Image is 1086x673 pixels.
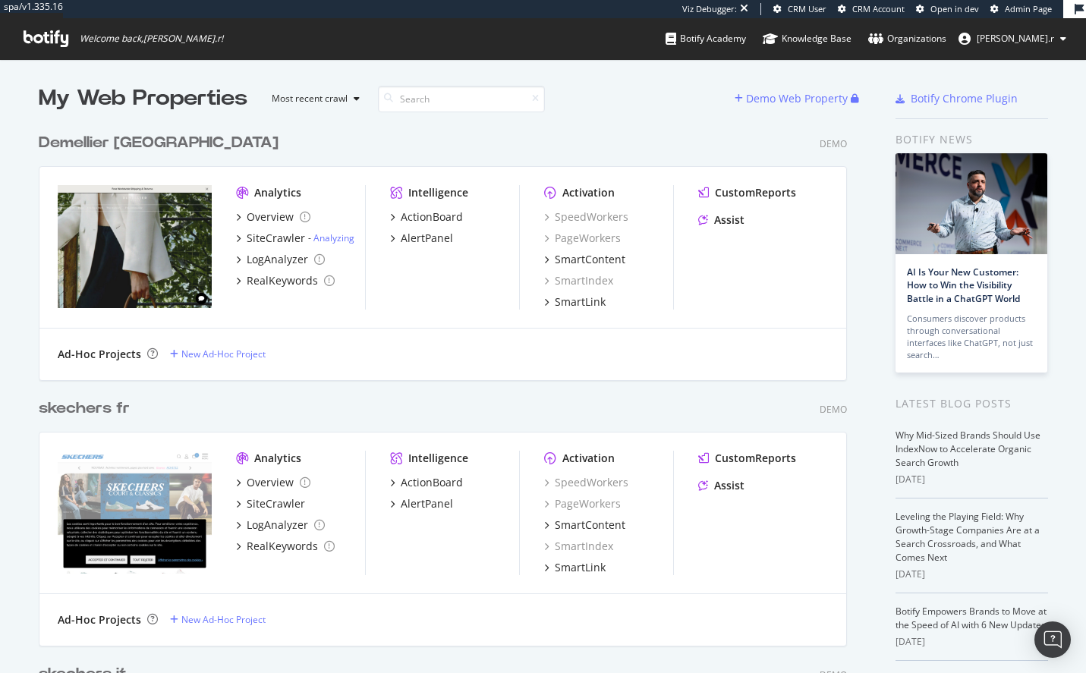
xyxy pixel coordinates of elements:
[896,605,1047,631] a: Botify Empowers Brands to Move at the Speed of AI with 6 New Updates
[401,231,453,246] div: AlertPanel
[247,539,318,554] div: RealKeywords
[788,3,826,14] span: CRM User
[313,231,354,244] a: Analyzing
[698,451,796,466] a: CustomReports
[946,27,1078,51] button: [PERSON_NAME].r
[907,266,1020,304] a: AI Is Your New Customer: How to Win the Visibility Battle in a ChatGPT World
[714,212,744,228] div: Assist
[746,91,848,106] div: Demo Web Property
[820,137,847,150] div: Demo
[39,132,279,154] div: Demellier [GEOGRAPHIC_DATA]
[714,478,744,493] div: Assist
[39,83,247,114] div: My Web Properties
[544,294,606,310] a: SmartLink
[555,294,606,310] div: SmartLink
[868,18,946,59] a: Organizations
[170,613,266,626] a: New Ad-Hoc Project
[58,451,212,574] img: skechers fr
[58,612,141,627] div: Ad-Hoc Projects
[666,31,746,46] div: Botify Academy
[896,568,1048,581] div: [DATE]
[735,92,851,105] a: Demo Web Property
[236,231,354,246] a: SiteCrawler- Analyzing
[247,252,308,267] div: LogAnalyzer
[715,451,796,466] div: CustomReports
[247,231,305,246] div: SiteCrawler
[401,475,463,490] div: ActionBoard
[247,517,308,533] div: LogAnalyzer
[1034,621,1071,658] div: Open Intercom Messenger
[308,231,354,244] div: -
[247,496,305,511] div: SiteCrawler
[254,185,301,200] div: Analytics
[666,18,746,59] a: Botify Academy
[247,273,318,288] div: RealKeywords
[236,539,335,554] a: RealKeywords
[544,475,628,490] a: SpeedWorkers
[562,451,615,466] div: Activation
[181,348,266,360] div: New Ad-Hoc Project
[838,3,905,15] a: CRM Account
[544,273,613,288] a: SmartIndex
[236,273,335,288] a: RealKeywords
[390,496,453,511] a: AlertPanel
[896,510,1040,564] a: Leveling the Playing Field: Why Growth-Stage Companies Are at a Search Crossroads, and What Comes...
[247,475,294,490] div: Overview
[58,185,212,308] img: Demellier London
[896,635,1048,649] div: [DATE]
[408,185,468,200] div: Intelligence
[698,185,796,200] a: CustomReports
[916,3,979,15] a: Open in dev
[544,517,625,533] a: SmartContent
[408,451,468,466] div: Intelligence
[378,86,545,112] input: Search
[390,209,463,225] a: ActionBoard
[236,209,310,225] a: Overview
[555,560,606,575] div: SmartLink
[763,31,851,46] div: Knowledge Base
[562,185,615,200] div: Activation
[390,231,453,246] a: AlertPanel
[170,348,266,360] a: New Ad-Hoc Project
[820,403,847,416] div: Demo
[977,32,1054,45] span: arthur.r
[544,560,606,575] a: SmartLink
[896,91,1018,106] a: Botify Chrome Plugin
[272,94,348,103] div: Most recent crawl
[236,517,325,533] a: LogAnalyzer
[544,539,613,554] a: SmartIndex
[896,153,1047,254] img: AI Is Your New Customer: How to Win the Visibility Battle in a ChatGPT World
[544,496,621,511] a: PageWorkers
[254,451,301,466] div: Analytics
[715,185,796,200] div: CustomReports
[896,473,1048,486] div: [DATE]
[896,395,1048,412] div: Latest Blog Posts
[907,313,1036,361] div: Consumers discover products through conversational interfaces like ChatGPT, not just search…
[852,3,905,14] span: CRM Account
[555,252,625,267] div: SmartContent
[260,86,366,111] button: Most recent crawl
[698,212,744,228] a: Assist
[544,209,628,225] a: SpeedWorkers
[58,347,141,362] div: Ad-Hoc Projects
[80,33,223,45] span: Welcome back, [PERSON_NAME].r !
[236,496,305,511] a: SiteCrawler
[39,132,285,154] a: Demellier [GEOGRAPHIC_DATA]
[698,478,744,493] a: Assist
[896,131,1048,148] div: Botify news
[990,3,1052,15] a: Admin Page
[555,517,625,533] div: SmartContent
[39,398,130,420] div: skechers fr
[236,475,310,490] a: Overview
[401,209,463,225] div: ActionBoard
[39,398,136,420] a: skechers fr
[544,252,625,267] a: SmartContent
[401,496,453,511] div: AlertPanel
[181,613,266,626] div: New Ad-Hoc Project
[868,31,946,46] div: Organizations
